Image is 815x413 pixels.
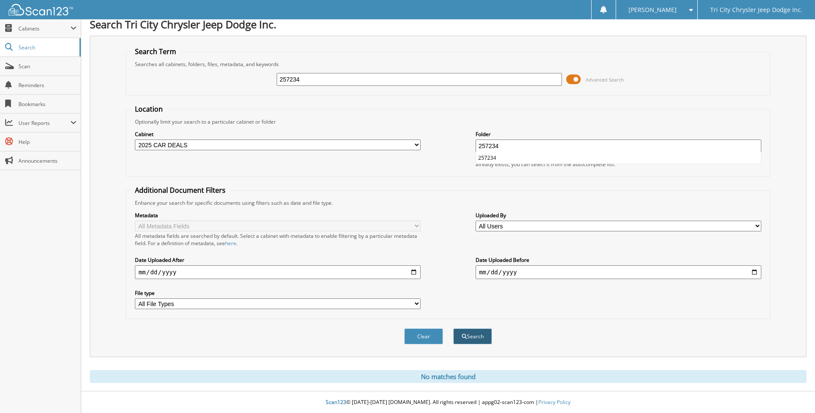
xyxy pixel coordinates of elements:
input: end [476,265,761,279]
span: Announcements [18,157,76,164]
label: Uploaded By [476,212,761,219]
input: start [135,265,421,279]
div: © [DATE]-[DATE] [DOMAIN_NAME]. All rights reserved | appg02-scan123-com | [81,392,815,413]
span: Search [18,44,75,51]
span: Tri City Chrysler Jeep Dodge Inc. [710,7,803,12]
span: Scan [18,63,76,70]
legend: Search Term [131,47,180,56]
label: Date Uploaded Before [476,256,761,264]
button: Search [453,328,492,344]
img: scan123-logo-white.svg [9,4,73,15]
legend: Additional Document Filters [131,185,230,195]
label: Folder [476,131,761,138]
div: All metadata fields are searched by default. Select a cabinet with metadata to enable filtering b... [135,232,421,247]
iframe: Chat Widget [772,372,815,413]
span: Bookmarks [18,100,76,108]
span: User Reports [18,119,70,127]
div: Searches all cabinets, folders, files, metadata, and keywords [131,61,765,68]
div: Optionally limit your search to a particular cabinet or folder [131,118,765,125]
label: File type [135,289,421,297]
span: Scan123 [326,398,346,406]
span: Cabinets [18,25,70,32]
button: Clear [404,328,443,344]
label: Cabinet [135,131,421,138]
a: here [225,240,236,247]
legend: Location [131,104,167,114]
span: Reminders [18,82,76,89]
span: Advanced Search [586,76,624,83]
label: Date Uploaded After [135,256,421,264]
li: 257234 [476,152,761,164]
span: Help [18,138,76,146]
div: Enhance your search for specific documents using filters such as date and file type. [131,199,765,206]
div: No matches found [90,370,806,383]
span: [PERSON_NAME] [629,7,677,12]
a: Privacy Policy [538,398,571,406]
label: Metadata [135,212,421,219]
h1: Search Tri City Chrysler Jeep Dodge Inc. [90,17,806,31]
